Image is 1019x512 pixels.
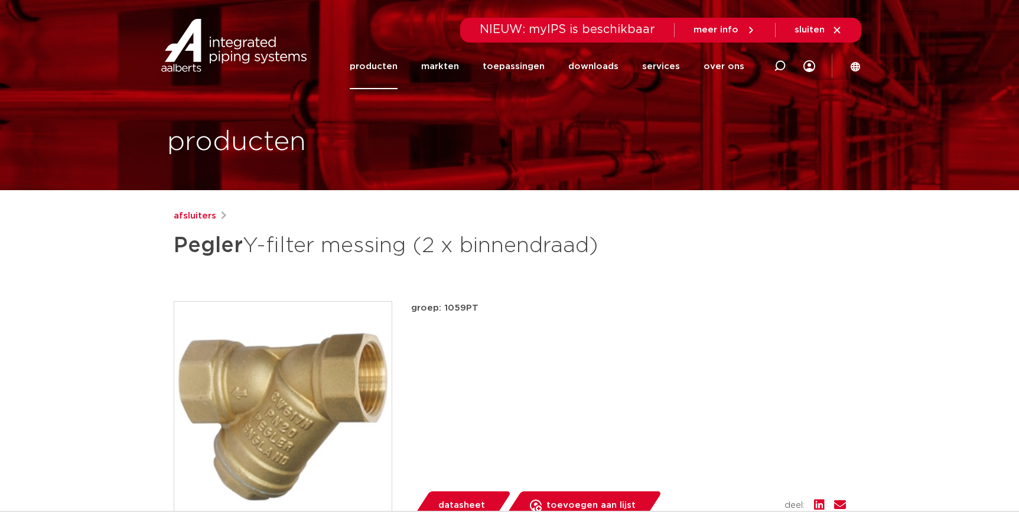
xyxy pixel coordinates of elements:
span: NIEUW: myIPS is beschikbaar [480,24,655,35]
span: sluiten [795,25,825,34]
a: toepassingen [483,44,545,89]
a: afsluiters [174,209,216,223]
a: over ons [704,44,744,89]
a: producten [350,44,398,89]
h1: producten [167,123,306,161]
h1: Y-filter messing (2 x binnendraad) [174,228,617,263]
p: groep: 1059PT [411,301,846,315]
nav: Menu [350,44,744,89]
a: meer info [694,25,756,35]
a: downloads [568,44,618,89]
a: markten [421,44,459,89]
span: meer info [694,25,738,34]
a: services [642,44,680,89]
a: sluiten [795,25,842,35]
strong: Pegler [174,235,243,256]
